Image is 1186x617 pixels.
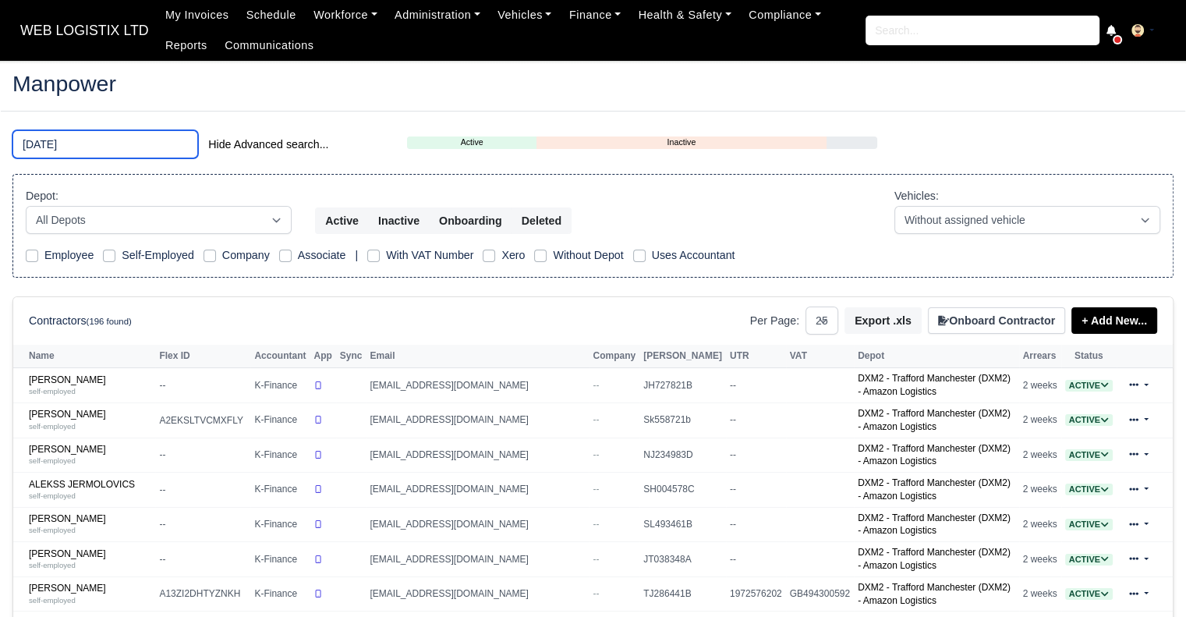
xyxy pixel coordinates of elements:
th: Sync [336,345,366,368]
label: Employee [44,246,94,264]
div: + Add New... [1065,307,1157,334]
a: DXM2 - Trafford Manchester (DXM2) - Amazon Logistics [858,373,1011,397]
small: self-employed [29,387,76,395]
a: [PERSON_NAME] self-employed [29,374,151,397]
td: K-Finance [250,576,310,612]
th: Depot [854,345,1018,368]
td: [EMAIL_ADDRESS][DOMAIN_NAME] [366,576,589,612]
label: Associate [298,246,346,264]
th: Arrears [1019,345,1061,368]
small: self-employed [29,422,76,431]
th: Flex ID [155,345,250,368]
a: Reports [157,30,216,61]
td: Sk558721b [639,402,726,438]
a: DXM2 - Trafford Manchester (DXM2) - Amazon Logistics [858,547,1011,571]
th: VAT [786,345,854,368]
small: self-employed [29,561,76,569]
label: With VAT Number [386,246,473,264]
a: [PERSON_NAME] self-employed [29,409,151,431]
small: self-employed [29,491,76,500]
label: Vehicles: [894,187,939,205]
h6: Contractors [29,314,132,328]
label: Depot: [26,187,58,205]
a: Active [1065,380,1113,391]
span: WEB LOGISTIX LTD [12,15,157,46]
a: [PERSON_NAME] self-employed [29,548,151,571]
button: Onboarding [429,207,512,234]
a: DXM2 - Trafford Manchester (DXM2) - Amazon Logistics [858,408,1011,432]
td: 2 weeks [1019,438,1061,473]
span: -- [593,588,599,599]
button: Deleted [512,207,572,234]
td: K-Finance [250,507,310,542]
small: self-employed [29,526,76,534]
label: Per Page: [750,312,799,330]
td: [EMAIL_ADDRESS][DOMAIN_NAME] [366,438,589,473]
td: [EMAIL_ADDRESS][DOMAIN_NAME] [366,542,589,577]
td: JH727821B [639,368,726,403]
td: -- [726,473,786,508]
label: Xero [501,246,525,264]
td: -- [726,542,786,577]
th: Status [1061,345,1117,368]
h2: Manpower [12,73,1174,94]
label: Without Depot [553,246,623,264]
a: Active [407,136,536,149]
span: Active [1065,554,1113,566]
td: 2 weeks [1019,576,1061,612]
a: Active [1065,588,1113,599]
button: Onboard Contractor [928,307,1065,334]
td: -- [155,368,250,403]
label: Self-Employed [122,246,194,264]
a: + Add New... [1071,307,1157,334]
td: [EMAIL_ADDRESS][DOMAIN_NAME] [366,402,589,438]
th: UTR [726,345,786,368]
span: Active [1065,484,1113,495]
input: Search (by name, email, transporter id) ... [12,130,198,158]
td: [EMAIL_ADDRESS][DOMAIN_NAME] [366,473,589,508]
a: DXM2 - Trafford Manchester (DXM2) - Amazon Logistics [858,443,1011,467]
a: DXM2 - Trafford Manchester (DXM2) - Amazon Logistics [858,582,1011,606]
td: K-Finance [250,542,310,577]
td: -- [726,507,786,542]
a: [PERSON_NAME] self-employed [29,583,151,605]
td: 2 weeks [1019,507,1061,542]
a: [PERSON_NAME] self-employed [29,513,151,536]
td: 1972576202 [726,576,786,612]
button: Active [315,207,369,234]
td: -- [155,473,250,508]
td: 2 weeks [1019,473,1061,508]
small: self-employed [29,456,76,465]
button: Hide Advanced search... [198,131,338,158]
td: [EMAIL_ADDRESS][DOMAIN_NAME] [366,507,589,542]
span: -- [593,519,599,530]
button: Export .xls [844,307,922,334]
iframe: Chat Widget [1108,542,1186,617]
a: DXM2 - Trafford Manchester (DXM2) - Amazon Logistics [858,477,1011,502]
a: Active [1065,484,1113,495]
td: SH004578C [639,473,726,508]
td: JT038348A [639,542,726,577]
th: Email [366,345,589,368]
span: Active [1065,414,1113,426]
th: App [310,345,335,368]
span: Active [1065,449,1113,461]
a: Active [1065,414,1113,425]
td: GB494300592 [786,576,854,612]
input: Search... [866,16,1099,45]
label: Uses Accountant [652,246,735,264]
td: K-Finance [250,473,310,508]
td: NJ234983D [639,438,726,473]
td: 2 weeks [1019,542,1061,577]
small: self-employed [29,596,76,605]
td: SL493461B [639,507,726,542]
a: WEB LOGISTIX LTD [12,16,157,46]
span: -- [593,484,599,495]
span: Active [1065,519,1113,530]
a: Active [1065,519,1113,530]
span: | [355,249,358,261]
a: Active [1065,554,1113,565]
span: -- [593,380,599,391]
td: K-Finance [250,402,310,438]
